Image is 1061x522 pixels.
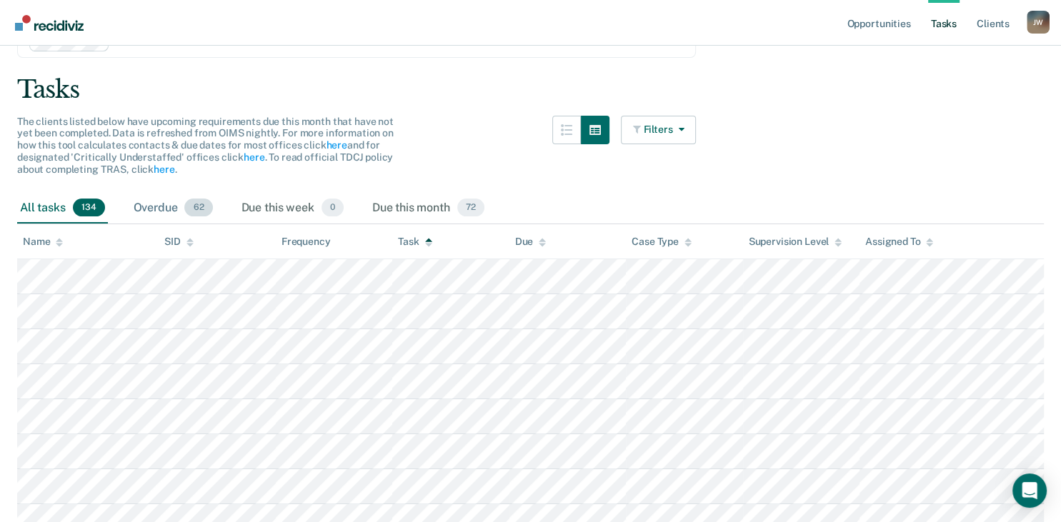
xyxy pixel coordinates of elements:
[244,151,264,163] a: here
[1012,473,1047,508] div: Open Intercom Messenger
[326,139,347,151] a: here
[23,236,63,248] div: Name
[457,199,484,217] span: 72
[515,236,547,248] div: Due
[154,164,174,175] a: here
[131,193,216,224] div: Overdue62
[1027,11,1050,34] div: J W
[865,236,933,248] div: Assigned To
[239,193,347,224] div: Due this week0
[398,236,432,248] div: Task
[17,193,108,224] div: All tasks134
[15,15,84,31] img: Recidiviz
[621,116,697,144] button: Filters
[1027,11,1050,34] button: Profile dropdown button
[17,75,1044,104] div: Tasks
[164,236,194,248] div: SID
[322,199,344,217] span: 0
[632,236,692,248] div: Case Type
[17,116,394,175] span: The clients listed below have upcoming requirements due this month that have not yet been complet...
[369,193,487,224] div: Due this month72
[749,236,842,248] div: Supervision Level
[282,236,331,248] div: Frequency
[184,199,212,217] span: 62
[73,199,105,217] span: 134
